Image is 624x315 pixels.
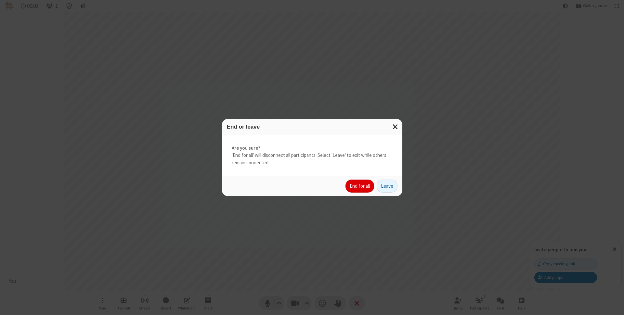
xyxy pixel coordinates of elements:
h3: End or leave [227,124,397,130]
button: End for all [345,180,374,193]
button: Leave [377,180,397,193]
strong: Are you sure? [232,145,393,152]
div: 'End for all' will disconnect all participants. Select 'Leave' to exit while others remain connec... [222,135,402,176]
button: Close modal [389,119,402,135]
